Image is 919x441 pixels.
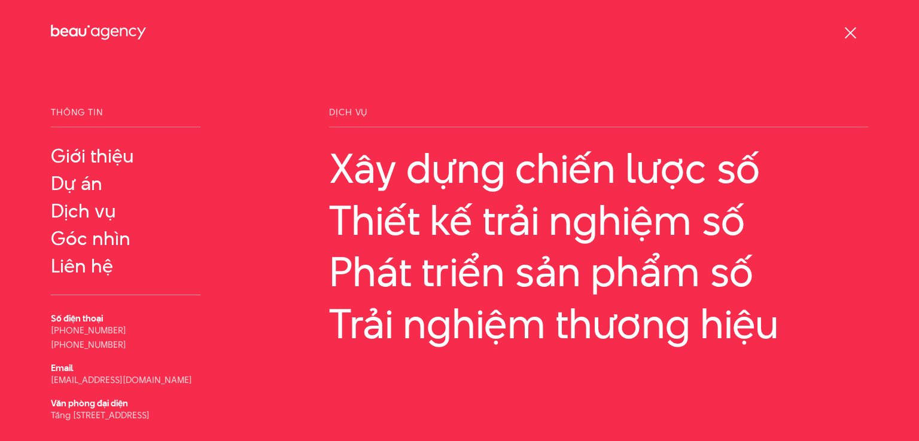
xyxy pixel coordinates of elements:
a: Dịch vụ [51,200,200,222]
a: Trải nghiệm thương hiệu [329,301,868,347]
a: [PHONE_NUMBER] [51,338,126,351]
p: Tầng [STREET_ADDRESS][PERSON_NAME][PERSON_NAME] [51,409,200,434]
a: Liên hệ [51,255,200,277]
a: [EMAIL_ADDRESS][DOMAIN_NAME] [51,373,192,386]
a: Phát triển sản phẩm số [329,249,868,295]
a: Dự án [51,173,200,194]
span: Dịch vụ [329,108,868,127]
span: Thông tin [51,108,200,127]
a: Thiết kế trải nghiệm số [329,197,868,243]
b: Số điện thoại [51,312,103,324]
a: Góc nhìn [51,228,200,249]
a: Giới thiệu [51,145,200,167]
b: Email [51,362,73,374]
a: Xây dựng chiến lược số [329,145,868,191]
a: [PHONE_NUMBER] [51,324,126,336]
b: Văn phòng đại diện [51,397,128,409]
